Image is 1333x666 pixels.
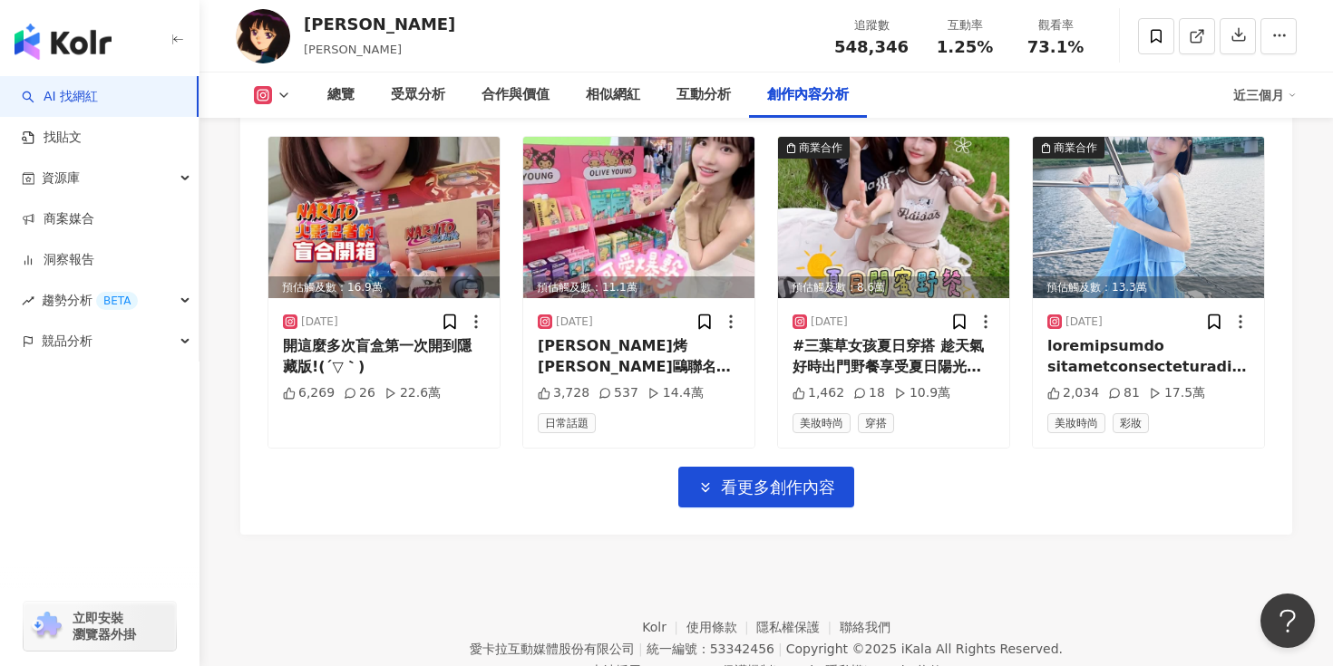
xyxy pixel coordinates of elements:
[1113,413,1149,433] span: 彩妝
[304,13,455,35] div: [PERSON_NAME]
[598,384,638,402] div: 537
[1033,137,1264,298] img: post-image
[538,336,740,377] div: [PERSON_NAME]烤[PERSON_NAME]鷗聯名超可愛♡
[1260,594,1315,648] iframe: Help Scout Beacon - Open
[799,139,842,157] div: 商業合作
[283,384,335,402] div: 6,269
[1108,384,1140,402] div: 81
[24,602,176,651] a: chrome extension立即安裝 瀏覽器外掛
[301,314,338,330] div: [DATE]
[268,137,500,298] img: post-image
[22,294,34,307] span: rise
[767,84,849,106] div: 創作內容分析
[482,84,550,106] div: 合作與價值
[283,336,485,377] div: 開這麼多次盲盒第一次開到隱藏版!(´▽｀)
[1027,38,1084,56] span: 73.1%
[793,413,851,433] span: 美妝時尚
[1054,139,1097,157] div: 商業合作
[647,642,774,656] div: 統一編號：53342456
[556,314,593,330] div: [DATE]
[778,642,783,656] span: |
[647,384,704,402] div: 14.4萬
[1033,137,1264,298] div: post-image商業合作預估觸及數：13.3萬
[686,620,757,634] a: 使用條款
[786,642,1063,656] div: Copyright © 2025 All Rights Reserved.
[304,43,402,56] span: [PERSON_NAME]
[778,137,1009,298] img: post-image
[853,384,885,402] div: 18
[778,276,1009,299] div: 預估觸及數：8.6萬
[538,384,589,402] div: 3,728
[840,620,890,634] a: 聯絡我們
[1021,16,1090,34] div: 觀看率
[42,158,80,198] span: 資源庫
[73,610,136,642] span: 立即安裝 瀏覽器外掛
[22,88,98,106] a: searchAI 找網紅
[96,292,138,310] div: BETA
[22,129,82,147] a: 找貼文
[42,321,92,362] span: 競品分析
[344,384,375,402] div: 26
[1065,314,1103,330] div: [DATE]
[22,210,94,228] a: 商案媒合
[756,620,840,634] a: 隱私權保護
[523,137,754,298] div: post-image預估觸及數：11.1萬
[236,9,290,63] img: KOL Avatar
[1047,413,1105,433] span: 美妝時尚
[793,384,844,402] div: 1,462
[538,413,596,433] span: 日常話題
[1033,276,1264,299] div: 預估觸及數：13.3萬
[676,84,731,106] div: 互動分析
[22,251,94,269] a: 洞察報告
[1047,336,1250,377] div: loremipsumdo sitametconsecteturadi elit seddoeiusmod！ tempo incidid、ut laboreetd(´▽｀) magnaaliqu ...
[384,384,441,402] div: 22.6萬
[778,137,1009,298] div: post-image商業合作預估觸及數：8.6萬
[391,84,445,106] div: 受眾分析
[858,413,894,433] span: 穿搭
[586,84,640,106] div: 相似網紅
[793,336,995,377] div: #三葉草女孩夏日穿搭 趁天氣好時出門野餐享受夏日陽光 (⸝⸝◜~◝⸝⸝) 好喜歡這雙 #adidasSpezial 新的彩色光譜系列陽光黃 有同色系鞋帶和雙色鞋帶可以改造 身上的迪士尼聯名TEE...
[930,16,999,34] div: 互動率
[1047,384,1099,402] div: 2,034
[638,642,643,656] span: |
[268,276,500,299] div: 預估觸及數：16.9萬
[834,16,909,34] div: 追蹤數
[42,280,138,321] span: 趨勢分析
[29,612,64,641] img: chrome extension
[901,642,932,656] a: iKala
[1149,384,1205,402] div: 17.5萬
[523,276,754,299] div: 預估觸及數：11.1萬
[937,38,993,56] span: 1.25%
[523,137,754,298] img: post-image
[894,384,950,402] div: 10.9萬
[721,478,835,497] span: 看更多創作內容
[470,642,635,656] div: 愛卡拉互動媒體股份有限公司
[678,467,854,507] button: 看更多創作內容
[834,37,909,56] span: 548,346
[327,84,355,106] div: 總覽
[642,620,686,634] a: Kolr
[811,314,848,330] div: [DATE]
[15,24,112,60] img: logo
[1233,81,1297,110] div: 近三個月
[268,137,500,298] div: post-image預估觸及數：16.9萬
